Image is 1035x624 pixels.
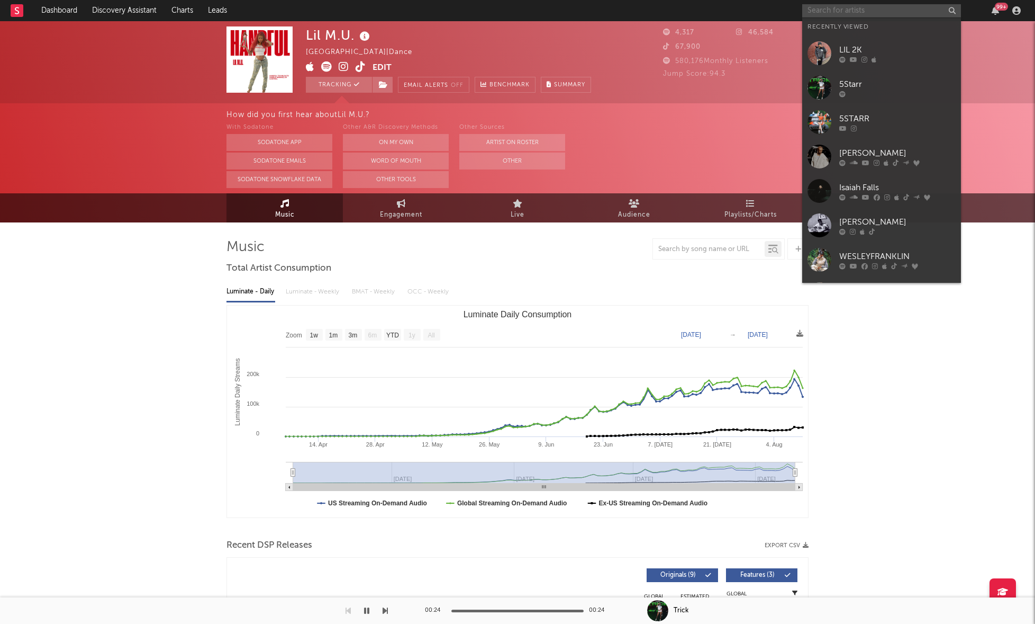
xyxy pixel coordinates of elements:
[538,441,554,448] text: 9. Jun
[726,568,797,582] button: Features(3)
[380,209,422,221] span: Engagement
[396,596,424,616] span: 7 Day Spotify Plays
[459,134,565,151] button: Artist on Roster
[226,539,312,552] span: Recent DSP Releases
[226,153,332,170] button: Sodatone Emails
[398,77,469,93] button: Email AlertsOff
[476,596,504,616] span: ATD Spotify Plays
[589,604,610,617] div: 00:24
[730,331,736,338] text: →
[386,332,399,339] text: YTD
[802,174,961,208] a: Isaiah Falls
[618,209,650,221] span: Audience
[594,441,613,448] text: 23. Jun
[226,134,332,151] button: Sodatone App
[343,193,459,222] a: Engagement
[663,58,768,65] span: 580,176 Monthly Listeners
[839,78,956,91] div: 5Starr
[541,77,591,93] button: Summary
[765,542,809,549] button: Export CSV
[373,61,392,75] button: Edit
[692,193,809,222] a: Playlists/Charts
[328,500,427,507] text: US Streaming On-Demand Audio
[489,79,530,92] span: Benchmark
[733,572,782,578] span: Features ( 3 )
[247,371,259,377] text: 200k
[703,441,731,448] text: 21. [DATE]
[343,134,449,151] button: On My Own
[408,332,415,339] text: 1y
[343,153,449,170] button: Word Of Mouth
[663,70,725,77] span: Jump Score: 94.3
[366,441,385,448] text: 28. Apr
[598,596,628,616] span: Global ATD Audio Streams
[436,596,464,616] span: Last Day Spotify Plays
[802,70,961,105] a: 5Starr
[286,332,302,339] text: Zoom
[464,310,572,319] text: Luminate Daily Consumption
[226,109,1035,121] div: How did you first hear about Lil M.U. ?
[802,277,961,311] a: [PERSON_NAME]
[511,209,524,221] span: Live
[275,209,295,221] span: Music
[227,306,808,518] svg: Luminate Daily Consumption
[663,29,694,36] span: 4,317
[256,430,259,436] text: 0
[839,43,956,56] div: LIL 2K
[310,332,319,339] text: 1w
[475,77,535,93] a: Benchmark
[995,3,1008,11] div: 99 +
[226,171,332,188] button: Sodatone Snowflake Data
[680,593,709,619] span: Estimated % Playlist Streams Last Day
[802,36,961,70] a: LIL 2K
[748,331,768,338] text: [DATE]
[306,77,372,93] button: Tracking
[247,400,259,407] text: 100k
[343,171,449,188] button: Other Tools
[451,83,464,88] em: Off
[349,332,358,339] text: 3m
[226,283,275,301] div: Luminate - Daily
[425,604,446,617] div: 00:24
[681,331,701,338] text: [DATE]
[422,441,443,448] text: 12. May
[802,208,961,243] a: [PERSON_NAME]
[226,262,331,275] span: Total Artist Consumption
[234,358,241,425] text: Luminate Daily Streams
[736,29,774,36] span: 46,584
[802,105,961,139] a: 5STARR
[368,332,377,339] text: 6m
[457,500,567,507] text: Global Streaming On-Demand Audio
[807,21,956,33] div: Recently Viewed
[309,441,328,448] text: 14. Apr
[343,121,449,134] div: Other A&R Discovery Methods
[653,245,765,254] input: Search by song name or URL
[428,332,434,339] text: All
[599,500,708,507] text: Ex-US Streaming On-Demand Audio
[306,46,424,59] div: [GEOGRAPHIC_DATA] | Dance
[647,568,718,582] button: Originals(9)
[576,193,692,222] a: Audience
[802,139,961,174] a: [PERSON_NAME]
[663,43,701,50] span: 67,900
[226,193,343,222] a: Music
[226,121,332,134] div: With Sodatone
[479,441,500,448] text: 26. May
[839,181,956,194] div: Isaiah Falls
[554,82,585,88] span: Summary
[459,121,565,134] div: Other Sources
[839,112,956,125] div: 5STARR
[839,216,956,228] div: [PERSON_NAME]
[992,6,999,15] button: 99+
[459,193,576,222] a: Live
[306,26,373,44] div: Lil M.U.
[802,4,961,17] input: Search for artists
[329,332,338,339] text: 1m
[674,606,688,616] div: Trick
[839,250,956,263] div: WESLEYFRANKLIN
[802,243,961,277] a: WESLEYFRANKLIN
[766,441,783,448] text: 4. Aug
[653,572,702,578] span: Originals ( 9 )
[648,441,673,448] text: 7. [DATE]
[721,590,752,622] div: Global Streaming Trend (Last 60D)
